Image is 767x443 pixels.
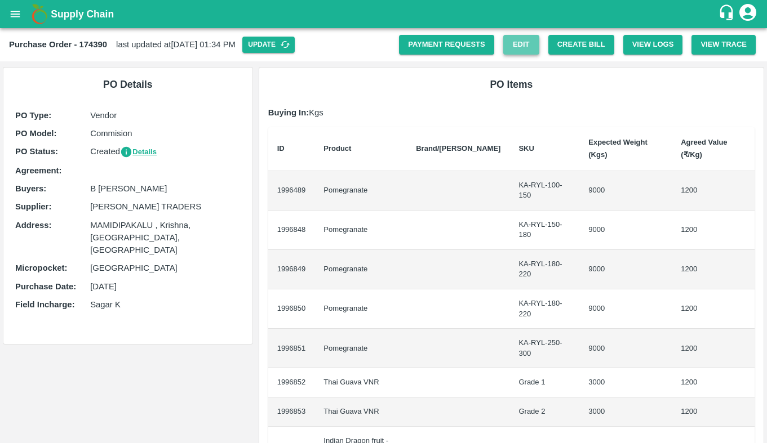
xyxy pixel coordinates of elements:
b: Buyers : [15,184,46,193]
b: PO Model : [15,129,56,138]
p: Sagar K [90,298,240,311]
b: Address : [15,221,51,230]
p: Kgs [268,106,755,119]
h6: PO Details [12,77,243,92]
td: 1996851 [268,329,315,368]
td: 1996853 [268,397,315,427]
td: 1200 [672,289,755,329]
p: [GEOGRAPHIC_DATA] [90,262,240,274]
button: open drawer [2,1,28,27]
b: Expected Weight (Kgs) [588,138,648,159]
b: Micropocket : [15,263,67,272]
button: View Logs [623,35,683,55]
td: 9000 [579,171,672,211]
b: Purchase Date : [15,282,76,291]
td: Pomegranate [314,211,407,250]
b: Product [323,144,351,153]
td: 1200 [672,397,755,427]
b: Purchase Order - 174390 [9,40,107,49]
b: Supply Chain [51,8,114,20]
td: Pomegranate [314,329,407,368]
td: KA-RYL-180-220 [509,289,579,329]
a: Supply Chain [51,6,718,22]
p: Vendor [90,109,240,122]
img: logo [28,3,51,25]
td: 9000 [579,329,672,368]
button: View Trace [691,35,756,55]
p: [PERSON_NAME] TRADERS [90,200,240,213]
a: Payment Requests [399,35,494,55]
b: ID [277,144,285,153]
button: Create Bill [548,35,614,55]
p: B [PERSON_NAME] [90,182,240,195]
td: KA-RYL-180-220 [509,250,579,289]
td: 1996489 [268,171,315,211]
b: PO Status : [15,147,58,156]
td: 1200 [672,211,755,250]
td: 1200 [672,171,755,211]
td: Grade 1 [509,368,579,397]
td: Pomegranate [314,289,407,329]
b: Agreed Value (₹/Kg) [681,138,727,159]
b: Brand/[PERSON_NAME] [416,144,500,153]
div: last updated at [DATE] 01:34 PM [9,37,399,53]
b: Agreement: [15,166,61,175]
td: 3000 [579,368,672,397]
td: 3000 [579,397,672,427]
b: PO Type : [15,111,51,120]
div: account of current user [738,2,758,26]
h6: PO Items [268,77,755,92]
td: Thai Guava VNR [314,368,407,397]
td: 1996849 [268,250,315,289]
td: 1200 [672,329,755,368]
button: Update [242,37,295,53]
td: 1996848 [268,211,315,250]
td: KA-RYL-150-180 [509,211,579,250]
td: Pomegranate [314,171,407,211]
b: Field Incharge : [15,300,75,309]
td: KA-RYL-250-300 [509,329,579,368]
td: Pomegranate [314,250,407,289]
td: 9000 [579,250,672,289]
b: SKU [518,144,534,153]
td: 1996852 [268,368,315,397]
b: Buying In: [268,108,309,117]
p: MAMIDIPAKALU , Krishna, [GEOGRAPHIC_DATA], [GEOGRAPHIC_DATA] [90,219,240,257]
td: 1200 [672,368,755,397]
div: customer-support [718,4,738,24]
td: 9000 [579,211,672,250]
td: 1200 [672,250,755,289]
td: 1996850 [268,289,315,329]
a: Edit [503,35,539,55]
p: Commision [90,127,240,140]
td: 9000 [579,289,672,329]
b: Supplier : [15,202,51,211]
p: [DATE] [90,280,240,293]
td: Grade 2 [509,397,579,427]
td: KA-RYL-100-150 [509,171,579,211]
td: Thai Guava VNR [314,397,407,427]
button: Details [120,146,157,159]
p: Created [90,145,240,158]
